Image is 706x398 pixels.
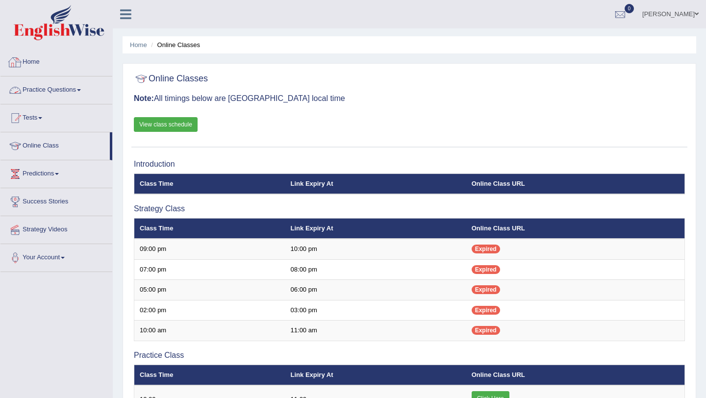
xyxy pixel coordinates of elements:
h3: Strategy Class [134,204,685,213]
span: Expired [472,285,500,294]
span: Expired [472,245,500,253]
a: Predictions [0,160,112,185]
td: 09:00 pm [134,239,285,259]
span: Expired [472,306,500,315]
a: Practice Questions [0,76,112,101]
a: View class schedule [134,117,198,132]
th: Online Class URL [466,174,685,194]
a: Strategy Videos [0,216,112,241]
th: Online Class URL [466,365,685,385]
b: Note: [134,94,154,102]
th: Online Class URL [466,218,685,239]
td: 10:00 am [134,321,285,341]
td: 08:00 pm [285,259,466,280]
h3: All timings below are [GEOGRAPHIC_DATA] local time [134,94,685,103]
th: Link Expiry At [285,218,466,239]
td: 11:00 am [285,321,466,341]
a: Home [130,41,147,49]
th: Class Time [134,174,285,194]
a: Tests [0,104,112,129]
th: Class Time [134,218,285,239]
th: Link Expiry At [285,174,466,194]
td: 02:00 pm [134,300,285,321]
h3: Introduction [134,160,685,169]
h2: Online Classes [134,72,208,86]
th: Class Time [134,365,285,385]
span: Expired [472,265,500,274]
td: 06:00 pm [285,280,466,300]
li: Online Classes [149,40,200,50]
td: 07:00 pm [134,259,285,280]
a: Home [0,49,112,73]
a: Your Account [0,244,112,269]
a: Online Class [0,132,110,157]
td: 05:00 pm [134,280,285,300]
td: 03:00 pm [285,300,466,321]
a: Success Stories [0,188,112,213]
td: 10:00 pm [285,239,466,259]
th: Link Expiry At [285,365,466,385]
h3: Practice Class [134,351,685,360]
span: Expired [472,326,500,335]
span: 0 [625,4,634,13]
